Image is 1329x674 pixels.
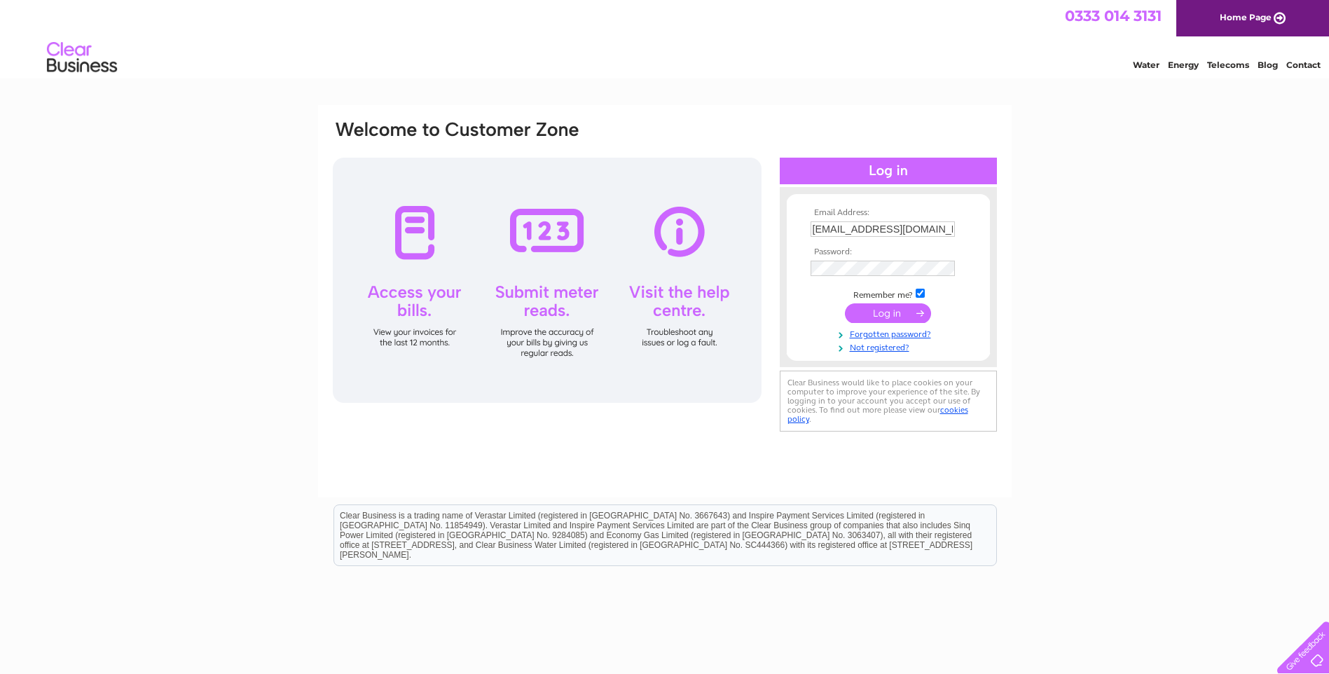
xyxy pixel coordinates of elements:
[1286,60,1321,70] a: Contact
[780,371,997,432] div: Clear Business would like to place cookies on your computer to improve your experience of the sit...
[807,287,970,301] td: Remember me?
[811,326,970,340] a: Forgotten password?
[807,247,970,257] th: Password:
[845,303,931,323] input: Submit
[787,405,968,424] a: cookies policy
[811,340,970,353] a: Not registered?
[1258,60,1278,70] a: Blog
[1168,60,1199,70] a: Energy
[1207,60,1249,70] a: Telecoms
[334,8,996,68] div: Clear Business is a trading name of Verastar Limited (registered in [GEOGRAPHIC_DATA] No. 3667643...
[807,208,970,218] th: Email Address:
[1133,60,1159,70] a: Water
[46,36,118,79] img: logo.png
[1065,7,1162,25] a: 0333 014 3131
